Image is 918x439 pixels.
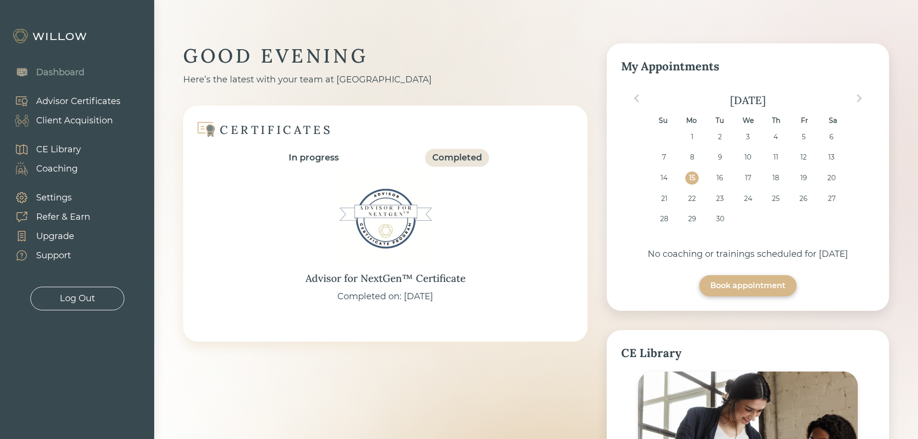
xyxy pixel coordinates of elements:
[769,192,782,205] div: Choose Thursday, September 25th, 2025
[432,151,482,164] div: Completed
[710,280,785,292] div: Book appointment
[5,226,90,246] a: Upgrade
[797,192,810,205] div: Choose Friday, September 26th, 2025
[685,192,698,205] div: Choose Monday, September 22nd, 2025
[12,28,89,44] img: Willow
[797,172,810,185] div: Choose Friday, September 19th, 2025
[5,92,120,111] a: Advisor Certificates
[183,43,587,68] div: GOOD EVENING
[183,73,587,86] div: Here’s the latest with your team at [GEOGRAPHIC_DATA]
[36,95,120,108] div: Advisor Certificates
[713,172,726,185] div: Choose Tuesday, September 16th, 2025
[825,131,838,144] div: Choose Saturday, September 6th, 2025
[851,91,867,106] button: Next Month
[685,172,698,185] div: Choose Monday, September 15th, 2025
[741,114,754,127] div: We
[624,131,871,233] div: month 2025-09
[337,171,434,267] img: Advisor for NextGen™ Certificate Badge
[685,114,698,127] div: Mo
[713,114,726,127] div: Tu
[658,172,671,185] div: Choose Sunday, September 14th, 2025
[306,271,466,286] div: Advisor for NextGen™ Certificate
[220,122,333,137] div: CERTIFICATES
[713,213,726,226] div: Choose Tuesday, September 30th, 2025
[36,191,72,204] div: Settings
[621,345,875,362] div: CE Library
[5,188,90,207] a: Settings
[685,131,698,144] div: Choose Monday, September 1st, 2025
[769,172,782,185] div: Choose Thursday, September 18th, 2025
[769,131,782,144] div: Choose Thursday, September 4th, 2025
[658,192,671,205] div: Choose Sunday, September 21st, 2025
[36,66,84,79] div: Dashboard
[60,292,95,305] div: Log Out
[826,114,839,127] div: Sa
[658,213,671,226] div: Choose Sunday, September 28th, 2025
[769,151,782,164] div: Choose Thursday, September 11th, 2025
[797,151,810,164] div: Choose Friday, September 12th, 2025
[656,114,669,127] div: Su
[36,162,78,175] div: Coaching
[5,207,90,226] a: Refer & Earn
[36,211,90,224] div: Refer & Earn
[685,151,698,164] div: Choose Monday, September 8th, 2025
[713,151,726,164] div: Choose Tuesday, September 9th, 2025
[797,131,810,144] div: Choose Friday, September 5th, 2025
[825,192,838,205] div: Choose Saturday, September 27th, 2025
[798,114,811,127] div: Fr
[770,114,783,127] div: Th
[825,172,838,185] div: Choose Saturday, September 20th, 2025
[337,290,433,303] div: Completed on: [DATE]
[5,140,81,159] a: CE Library
[741,131,754,144] div: Choose Wednesday, September 3rd, 2025
[36,230,74,243] div: Upgrade
[658,151,671,164] div: Choose Sunday, September 7th, 2025
[713,131,726,144] div: Choose Tuesday, September 2nd, 2025
[5,63,84,82] a: Dashboard
[713,192,726,205] div: Choose Tuesday, September 23rd, 2025
[621,58,875,75] div: My Appointments
[741,151,754,164] div: Choose Wednesday, September 10th, 2025
[36,249,71,262] div: Support
[741,172,754,185] div: Choose Wednesday, September 17th, 2025
[621,93,875,107] div: [DATE]
[289,151,339,164] div: In progress
[685,213,698,226] div: Choose Monday, September 29th, 2025
[36,114,113,127] div: Client Acquisition
[629,91,644,106] button: Previous Month
[741,192,754,205] div: Choose Wednesday, September 24th, 2025
[5,111,120,130] a: Client Acquisition
[5,159,81,178] a: Coaching
[825,151,838,164] div: Choose Saturday, September 13th, 2025
[621,248,875,261] div: No coaching or trainings scheduled for [DATE]
[36,143,81,156] div: CE Library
